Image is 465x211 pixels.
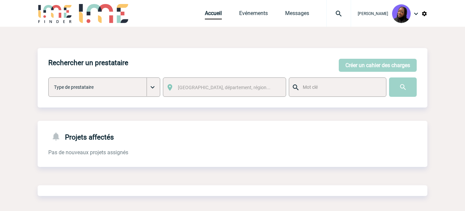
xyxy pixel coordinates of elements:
span: [PERSON_NAME] [358,11,388,16]
h4: Rechercher un prestataire [48,59,128,67]
img: IME-Finder [38,4,72,23]
a: Evénements [239,10,268,19]
img: notifications-24-px-g.png [51,132,65,141]
a: Messages [285,10,309,19]
img: 131349-0.png [392,4,411,23]
a: Accueil [205,10,222,19]
input: Mot clé [301,83,380,91]
input: Submit [389,77,417,97]
span: Pas de nouveaux projets assignés [48,149,128,156]
span: [GEOGRAPHIC_DATA], département, région... [178,85,270,90]
h4: Projets affectés [48,132,114,141]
